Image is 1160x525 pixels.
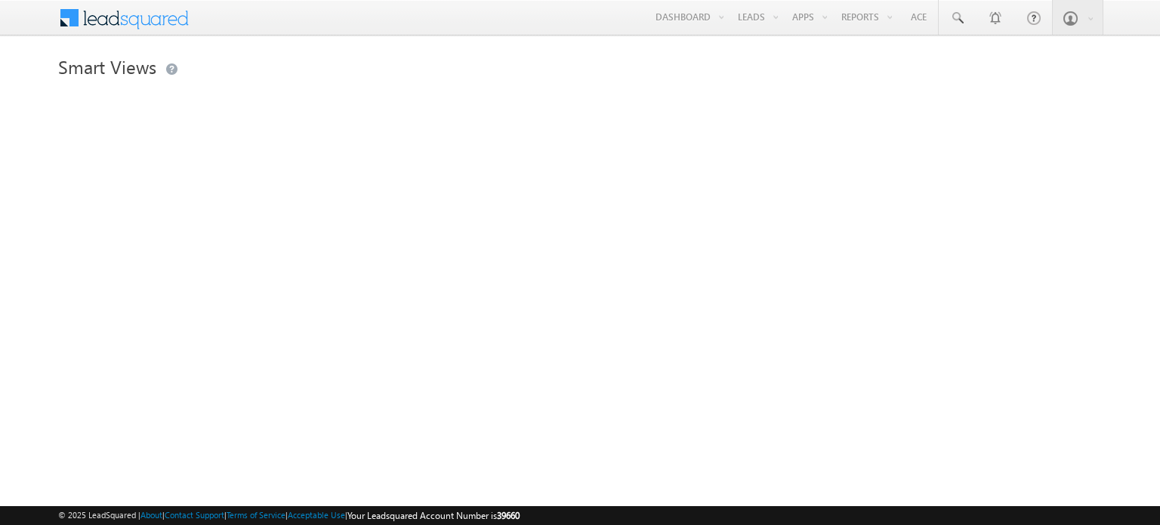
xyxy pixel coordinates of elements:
[347,510,520,521] span: Your Leadsquared Account Number is
[497,510,520,521] span: 39660
[140,510,162,520] a: About
[165,510,224,520] a: Contact Support
[58,508,520,523] span: © 2025 LeadSquared | | | | |
[227,510,285,520] a: Terms of Service
[288,510,345,520] a: Acceptable Use
[58,54,156,79] span: Smart Views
